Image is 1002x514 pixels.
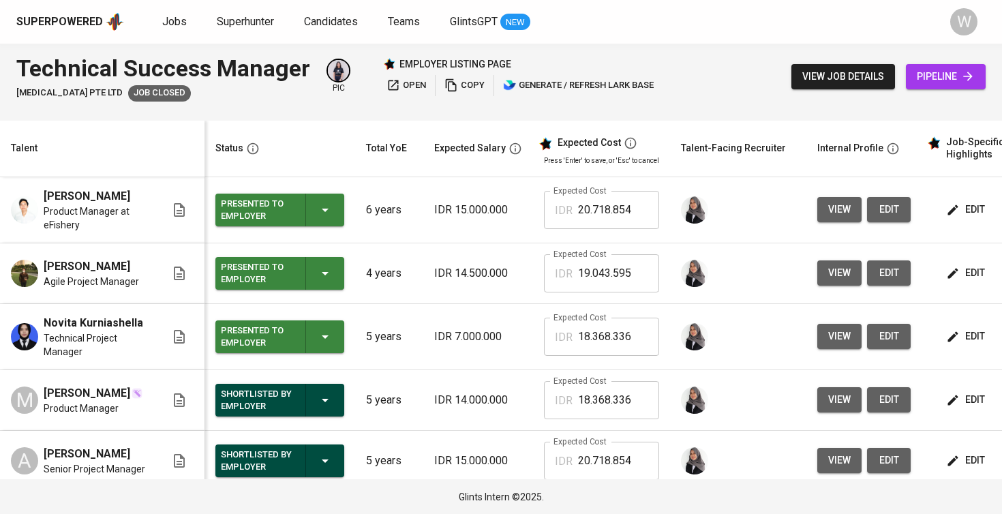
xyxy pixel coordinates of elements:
span: Teams [388,15,420,28]
span: Product Manager at eFishery [44,205,149,232]
p: 5 years [366,392,412,408]
span: [MEDICAL_DATA] Pte Ltd [16,87,123,100]
span: copy [444,78,485,93]
img: Glints Star [383,58,395,70]
p: IDR 14.500.000 [434,265,522,282]
span: pipeline [917,68,975,85]
p: 5 years [366,329,412,345]
div: Shortlisted by Employer [221,385,294,415]
button: view [817,387,862,412]
div: Status [215,140,243,157]
span: Technical Project Manager [44,331,149,359]
div: M [11,387,38,414]
button: copy [441,75,488,96]
img: Ben Gurion [11,260,38,287]
a: GlintsGPT NEW [450,14,530,31]
div: Talent-Facing Recruiter [681,140,786,157]
a: Candidates [304,14,361,31]
span: Jobs [162,15,187,28]
span: view [828,391,851,408]
span: Candidates [304,15,358,28]
div: A [11,447,38,474]
button: edit [867,260,911,286]
span: edit [949,391,985,408]
span: edit [949,452,985,469]
span: edit [949,264,985,282]
span: [PERSON_NAME] [44,188,130,205]
span: Product Manager [44,402,119,415]
p: 6 years [366,202,412,218]
button: open [383,75,429,96]
img: sinta.windasari@glints.com [681,447,708,474]
div: Expected Salary [434,140,506,157]
img: glints_star.svg [927,136,941,150]
p: IDR 15.000.000 [434,453,522,469]
button: edit [943,260,990,286]
img: glints_star.svg [538,137,552,151]
span: view [828,201,851,218]
p: IDR [555,202,573,219]
a: Superpoweredapp logo [16,12,124,32]
img: magic_wand.svg [132,388,142,399]
p: IDR [555,266,573,282]
a: Superhunter [217,14,277,31]
div: Presented to Employer [221,322,294,352]
button: view [817,197,862,222]
img: lark [503,78,517,92]
img: Aditya Rachman [11,196,38,224]
span: Novita Kurniashella [44,315,143,331]
button: view [817,448,862,473]
span: edit [949,201,985,218]
button: Shortlisted by Employer [215,384,344,417]
img: app logo [106,12,124,32]
div: Superpowered [16,14,103,30]
button: edit [943,324,990,349]
p: IDR 14.000.000 [434,392,522,408]
img: Novita Kurniashella [11,323,38,350]
span: GlintsGPT [450,15,498,28]
button: edit [867,448,911,473]
span: NEW [500,16,530,29]
div: Shortlisted by Employer [221,446,294,476]
button: edit [867,387,911,412]
div: Talent [11,140,37,157]
button: edit [943,197,990,222]
p: Press 'Enter' to save, or 'Esc' to cancel [544,155,659,166]
button: edit [867,197,911,222]
div: Client fulfilled job using internal hiring [128,85,191,102]
img: sinta.windasari@glints.com [681,387,708,414]
span: Job Closed [128,87,191,100]
img: sinta.windasari@glints.com [681,260,708,287]
p: 4 years [366,265,412,282]
span: edit [878,328,900,345]
p: IDR [555,453,573,470]
img: rani@glints.com [328,60,349,81]
button: view [817,324,862,349]
span: edit [878,391,900,408]
span: Senior Project Manager [44,462,145,476]
a: edit [867,324,911,349]
button: Presented to Employer [215,194,344,226]
span: view [828,328,851,345]
p: IDR [555,329,573,346]
span: open [386,78,426,93]
p: IDR [555,393,573,409]
img: sinta.windasari@glints.com [681,323,708,350]
p: employer listing page [399,57,511,71]
button: edit [943,387,990,412]
button: view job details [791,64,895,89]
span: view [828,452,851,469]
p: IDR 7.000.000 [434,329,522,345]
div: pic [327,59,350,94]
p: 5 years [366,453,412,469]
a: Teams [388,14,423,31]
div: Presented to Employer [221,195,294,225]
p: IDR 15.000.000 [434,202,522,218]
div: Technical Success Manager [16,52,310,85]
button: view [817,260,862,286]
div: Expected Cost [558,137,621,149]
